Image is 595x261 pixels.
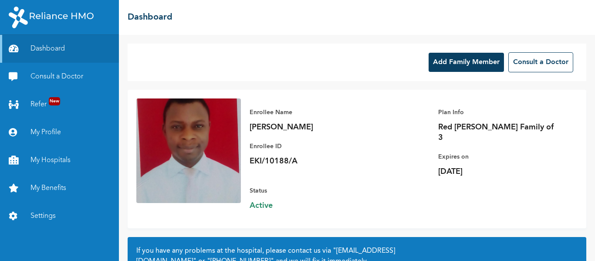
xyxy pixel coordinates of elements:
[49,97,60,105] span: New
[250,122,372,132] p: [PERSON_NAME]
[128,11,172,24] h2: Dashboard
[9,7,94,28] img: RelianceHMO's Logo
[250,141,372,152] p: Enrollee ID
[250,156,372,166] p: EKI/10188/A
[250,186,372,196] p: Status
[250,200,372,211] span: Active
[250,107,372,118] p: Enrollee Name
[136,98,241,203] img: Enrollee
[423,7,593,254] iframe: SalesIQ Chatwindow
